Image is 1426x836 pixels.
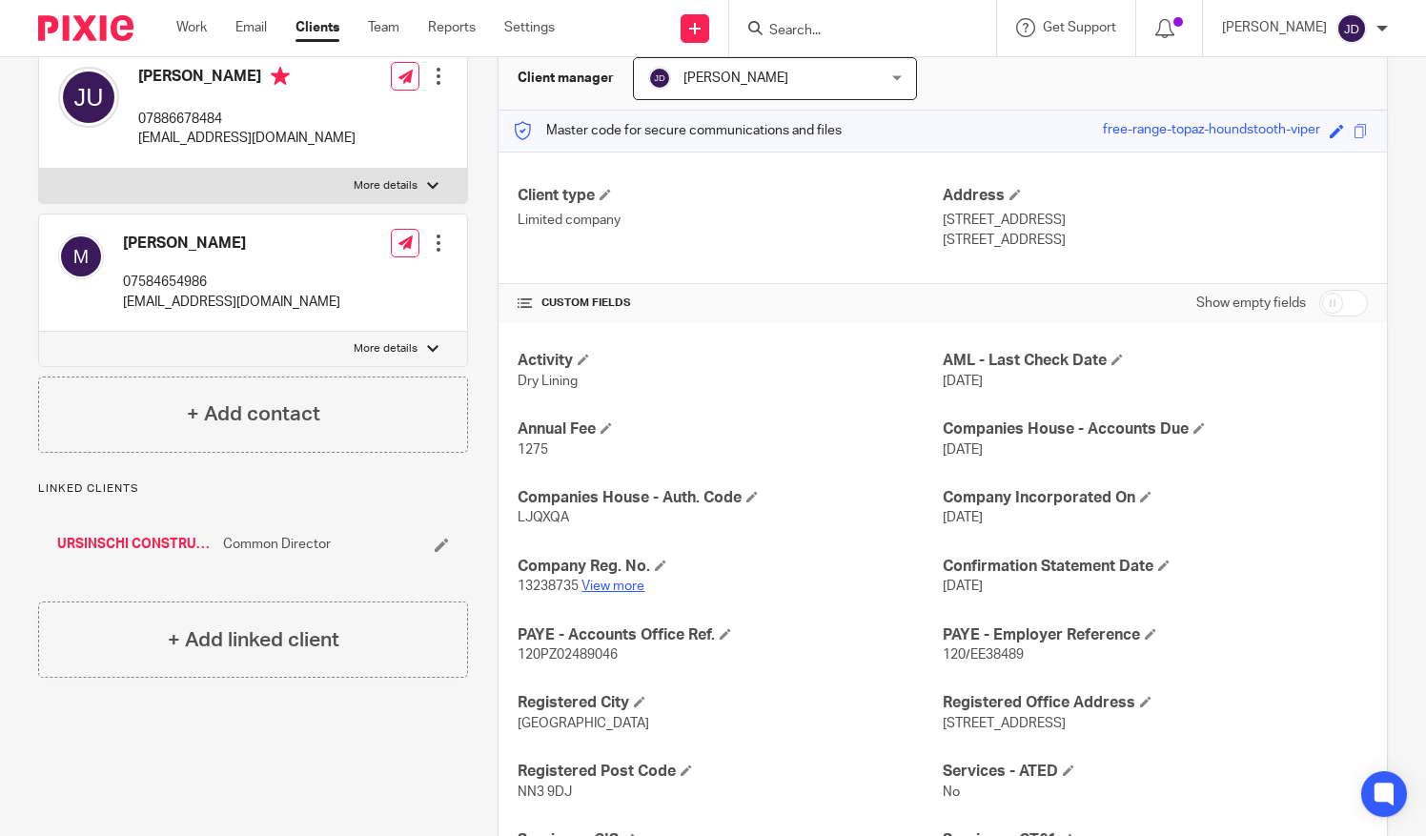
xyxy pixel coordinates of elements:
p: [STREET_ADDRESS] [943,211,1368,230]
input: Search [767,23,939,40]
a: URSINSCHI CONSTRUCTION LTD [57,535,214,554]
img: Pixie [38,15,133,41]
span: [STREET_ADDRESS] [943,717,1066,730]
p: Master code for secure communications and files [513,121,842,140]
span: [DATE] [943,443,983,457]
span: [GEOGRAPHIC_DATA] [518,717,649,730]
p: [PERSON_NAME] [1222,18,1327,37]
h4: [PERSON_NAME] [123,234,340,254]
h3: Client manager [518,69,614,88]
span: No [943,785,960,799]
p: 07584654986 [123,273,340,292]
p: [EMAIL_ADDRESS][DOMAIN_NAME] [138,129,356,148]
h4: Address [943,186,1368,206]
h4: CUSTOM FIELDS [518,296,943,311]
span: 13238735 [518,580,579,593]
h4: AML - Last Check Date [943,351,1368,371]
span: [DATE] [943,511,983,524]
span: Common Director [223,535,331,554]
a: Work [176,18,207,37]
h4: Company Reg. No. [518,557,943,577]
h4: Registered Post Code [518,762,943,782]
span: [PERSON_NAME] [683,71,788,85]
a: Email [235,18,267,37]
img: svg%3E [58,234,104,279]
h4: Companies House - Auth. Code [518,488,943,508]
i: Primary [271,67,290,86]
h4: PAYE - Accounts Office Ref. [518,625,943,645]
h4: + Add contact [187,399,320,429]
h4: Annual Fee [518,419,943,439]
span: NN3 9DJ [518,785,572,799]
span: [DATE] [943,375,983,388]
span: Dry Lining [518,375,578,388]
label: Show empty fields [1196,294,1306,313]
h4: Registered Office Address [943,693,1368,713]
img: svg%3E [648,67,671,90]
img: svg%3E [1336,13,1367,44]
span: 120/EE38489 [943,648,1024,662]
h4: Services - ATED [943,762,1368,782]
h4: [PERSON_NAME] [138,67,356,91]
h4: Activity [518,351,943,371]
p: [EMAIL_ADDRESS][DOMAIN_NAME] [123,293,340,312]
h4: Companies House - Accounts Due [943,419,1368,439]
a: Reports [428,18,476,37]
h4: Client type [518,186,943,206]
p: 07886678484 [138,110,356,129]
a: Team [368,18,399,37]
span: 120PZ02489046 [518,648,618,662]
p: Limited company [518,211,943,230]
p: [STREET_ADDRESS] [943,231,1368,250]
span: [DATE] [943,580,983,593]
span: 1275 [518,443,548,457]
div: free-range-topaz-houndstooth-viper [1103,120,1320,142]
h4: PAYE - Employer Reference [943,625,1368,645]
h4: Registered City [518,693,943,713]
h4: Company Incorporated On [943,488,1368,508]
a: Settings [504,18,555,37]
span: Get Support [1043,21,1116,34]
a: Clients [295,18,339,37]
img: svg%3E [58,67,119,128]
p: More details [354,341,418,357]
a: View more [581,580,644,593]
h4: Confirmation Statement Date [943,557,1368,577]
p: Linked clients [38,481,468,497]
p: More details [354,178,418,194]
span: LJQXQA [518,511,569,524]
h4: + Add linked client [168,625,339,655]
